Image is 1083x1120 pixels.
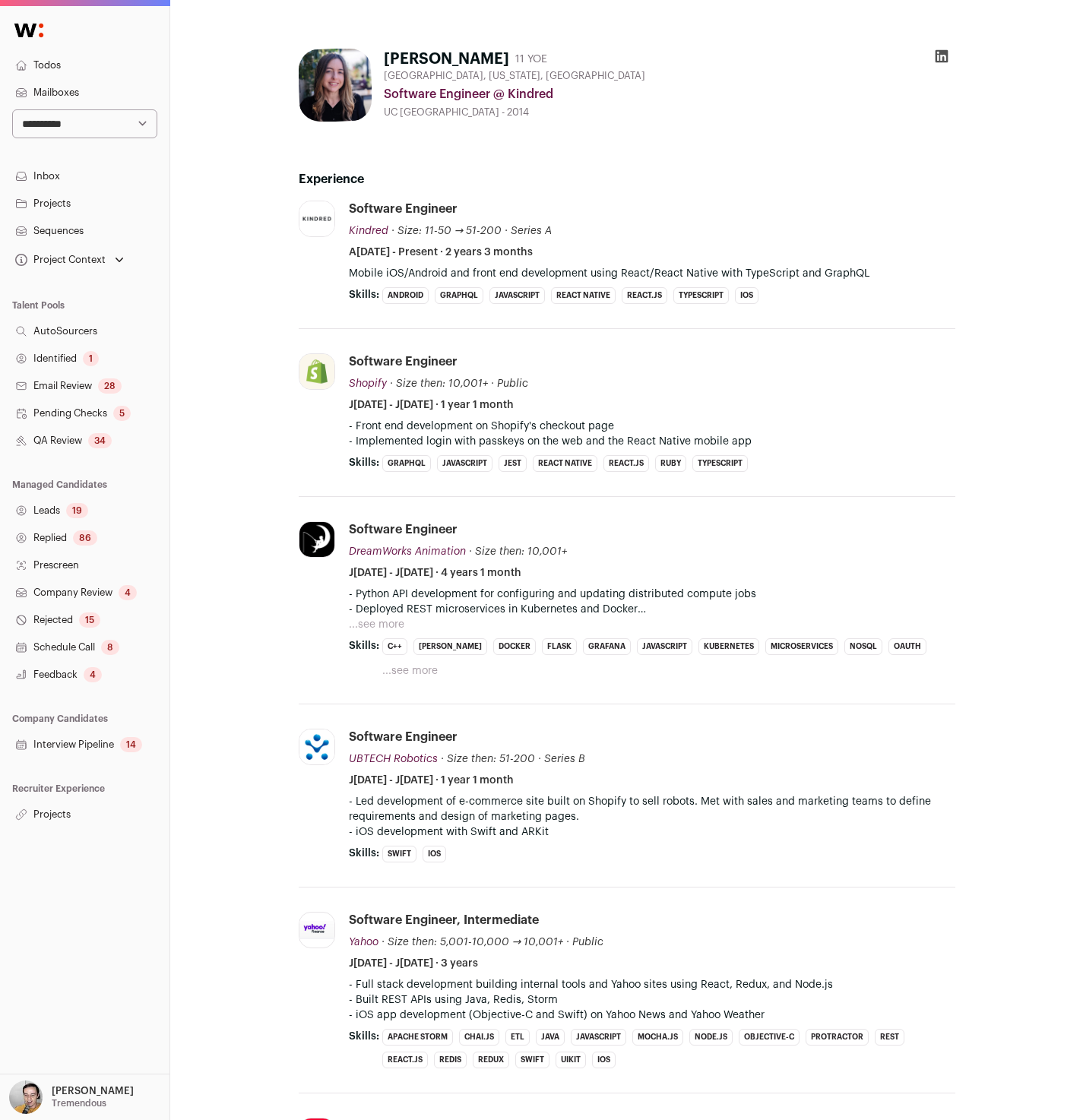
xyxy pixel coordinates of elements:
span: · [566,935,569,950]
img: 7cb7dc4e087b38f4e954396b5a12d22bc2e832ab5039e9844b82472073e0a7c0.jpg [299,522,334,557]
p: Tremendous [52,1097,106,1109]
li: React Native [551,287,616,304]
img: 897013cb1cd0b939a6f1f48899ef673c505552b2313e5c94ee98ad5e7726a0b6.jpg [299,729,334,764]
p: - Led development of e-commerce site built on Shopify to sell robots. Met with sales and marketin... [349,794,955,824]
p: - Built REST APIs using Java, Redis, Storm - iOS app development (Objective-C and Swift) on Yahoo... [349,992,955,1023]
div: UC [GEOGRAPHIC_DATA] - 2014 [384,106,955,119]
li: iOS [735,287,758,304]
li: Swift [382,846,416,862]
li: Docker [493,638,536,655]
li: React.js [622,287,667,304]
li: React Native [533,455,597,472]
span: · Size then: 10,001+ [469,546,567,557]
div: Software Engineer [349,201,458,217]
span: · Size then: 10,001+ [390,378,488,389]
div: 15 [79,612,100,628]
span: Skills: [349,638,379,653]
li: Kubernetes [698,638,759,655]
li: React.js [603,455,649,472]
li: Ruby [655,455,686,472]
li: Microservices [765,638,838,655]
h2: Experience [299,170,955,188]
button: Open dropdown [12,249,127,271]
span: · Size: 11-50 → 51-200 [391,226,502,236]
li: JavaScript [437,455,492,472]
li: iOS [592,1052,616,1068]
span: Shopify [349,378,387,389]
img: 908a76468840a4dfc8746c8c087f40441f7c1c570a9f1a0353e74fd141327dba.jpg [299,354,334,389]
h1: [PERSON_NAME] [384,49,509,70]
div: 1 [83,351,99,366]
span: Series A [511,226,552,236]
span: Public [572,937,603,948]
div: 34 [88,433,112,448]
div: 14 [120,737,142,752]
span: Yahoo [349,937,378,948]
span: · [538,751,541,767]
div: 86 [73,530,97,546]
div: Software Engineer [349,353,458,370]
li: NoSQL [844,638,882,655]
img: Wellfound [6,15,52,46]
span: Skills: [349,846,379,861]
li: Grafana [583,638,631,655]
div: Software Engineer @ Kindred [384,85,955,103]
span: Kindred [349,226,388,236]
img: 144000-medium_jpg [9,1080,43,1114]
li: [PERSON_NAME] [413,638,487,655]
div: 19 [66,503,88,518]
div: 4 [84,667,102,682]
img: 9371b2ae58851571aef1bcb1d382bc01f616ed473a7f748126d804ae662752dd.jpg [299,921,334,938]
li: C++ [382,638,407,655]
li: React.js [382,1052,428,1068]
li: Node.js [689,1029,733,1046]
li: Swift [515,1052,549,1068]
p: - Python API development for configuring and updating distributed compute jobs [349,587,955,602]
li: Apache Storm [382,1029,453,1046]
div: 11 YOE [515,52,547,67]
span: UBTECH Robotics [349,754,438,764]
div: Project Context [12,254,106,266]
li: TypeScript [673,287,729,304]
span: [GEOGRAPHIC_DATA], [US_STATE], [GEOGRAPHIC_DATA] [384,70,645,82]
li: Android [382,287,429,304]
li: GraphQL [382,455,431,472]
p: - Implemented login with passkeys on the web and the React Native mobile app [349,434,955,449]
div: Software Engineer, Intermediate [349,912,539,929]
li: Protractor [806,1029,869,1046]
span: · [505,223,508,239]
div: Software Engineer [349,521,458,538]
li: OAuth [888,638,926,655]
span: Series B [544,754,585,764]
li: Chai.js [459,1029,499,1046]
button: Open dropdown [6,1080,137,1114]
li: iOS [423,846,446,862]
li: JavaScript [637,638,692,655]
li: TypeScript [692,455,748,472]
span: · [491,376,494,391]
span: J[DATE] - J[DATE] · 1 year 1 month [349,397,514,413]
p: [PERSON_NAME] [52,1085,134,1097]
li: ETL [505,1029,530,1046]
p: - Deployed REST microservices in Kubernetes and Docker [349,602,955,617]
li: Redux [473,1052,509,1068]
button: ...see more [349,617,404,632]
span: J[DATE] - J[DATE] · 3 years [349,956,478,971]
span: Skills: [349,1029,379,1044]
li: Objective-C [739,1029,800,1046]
div: 4 [119,585,137,600]
p: - iOS development with Swift and ARKit [349,824,955,840]
span: · Size then: 51-200 [441,754,535,764]
div: 28 [98,378,122,394]
li: Redis [434,1052,467,1068]
img: f9446306585598eda47dd5f40937ce89593e7d340da7dfa1bc113c8f4acb1377.jpg [299,201,334,236]
img: 889ef4ef2bc22bdcfa397c6b6a7f48f53541430633117164886bd4145d0ace62.jpg [299,49,372,122]
span: Skills: [349,287,379,302]
li: Mocha.js [632,1029,683,1046]
div: 8 [101,640,119,655]
li: Jest [499,455,527,472]
span: Public [497,378,528,389]
p: - Front end development on Shopify's checkout page [349,419,955,434]
span: · Size then: 5,001-10,000 → 10,001+ [382,937,564,948]
li: Java [536,1029,565,1046]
